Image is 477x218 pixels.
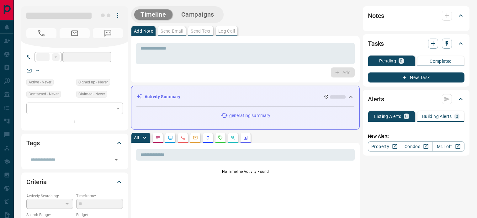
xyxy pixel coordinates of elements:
[368,39,384,49] h2: Tasks
[36,68,39,73] a: --
[243,135,248,140] svg: Agent Actions
[136,91,354,103] div: Activity Summary
[218,135,223,140] svg: Requests
[76,193,123,199] p: Timeframe:
[60,28,90,38] span: No Email
[430,59,452,63] p: Completed
[175,9,220,20] button: Campaigns
[76,212,123,218] p: Budget:
[112,155,121,164] button: Open
[136,169,355,174] p: No Timeline Activity Found
[26,177,47,187] h2: Criteria
[26,136,123,151] div: Tags
[145,93,180,100] p: Activity Summary
[456,114,458,119] p: 0
[26,193,73,199] p: Actively Searching:
[368,11,384,21] h2: Notes
[400,141,432,152] a: Condos
[134,136,139,140] p: All
[26,138,40,148] h2: Tags
[368,94,384,104] h2: Alerts
[155,135,160,140] svg: Notes
[368,8,464,23] div: Notes
[134,9,172,20] button: Timeline
[368,36,464,51] div: Tasks
[180,135,185,140] svg: Calls
[205,135,210,140] svg: Listing Alerts
[134,29,153,33] p: Add Note
[93,28,123,38] span: No Number
[400,59,402,63] p: 0
[432,141,464,152] a: Mr.Loft
[379,59,396,63] p: Pending
[78,91,105,97] span: Claimed - Never
[231,135,236,140] svg: Opportunities
[26,174,123,189] div: Criteria
[374,114,401,119] p: Listing Alerts
[193,135,198,140] svg: Emails
[422,114,452,119] p: Building Alerts
[368,141,400,152] a: Property
[368,92,464,107] div: Alerts
[29,91,59,97] span: Contacted - Never
[168,135,173,140] svg: Lead Browsing Activity
[26,28,56,38] span: No Number
[368,133,464,140] p: New Alert:
[26,212,73,218] p: Search Range:
[229,112,270,119] p: generating summary
[405,114,408,119] p: 0
[78,79,108,85] span: Signed up - Never
[368,72,464,82] button: New Task
[29,79,51,85] span: Active - Never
